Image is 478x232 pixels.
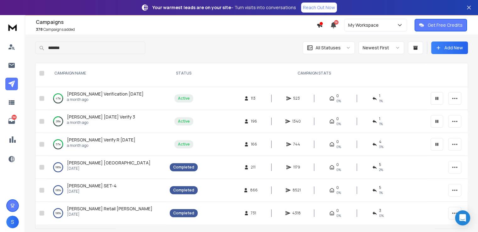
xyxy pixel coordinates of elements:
[293,188,301,193] span: 8521
[336,98,341,103] span: 0%
[67,91,144,97] a: [PERSON_NAME] Verification [DATE]
[336,144,341,149] span: 0%
[6,216,19,228] button: S
[47,133,166,156] td: 57%[PERSON_NAME] Verify R [DATE]a month ago
[173,165,194,170] div: Completed
[379,144,383,149] span: 3 %
[47,156,166,179] td: 100%[PERSON_NAME] [GEOGRAPHIC_DATA][DATE]
[251,165,257,170] span: 211
[293,142,300,147] span: 744
[152,4,296,11] p: – Turn visits into conversations
[47,87,166,110] td: 47%[PERSON_NAME] Verification [DATE]a month ago
[178,96,190,101] div: Active
[173,188,194,193] div: Completed
[47,179,166,202] td: 100%[PERSON_NAME] SET-4[DATE]
[334,20,338,25] span: 50
[56,141,61,147] p: 57 %
[292,211,301,216] span: 4318
[379,190,383,195] span: 1 %
[36,27,316,32] p: Campaigns added
[36,18,316,26] h1: Campaigns
[12,115,17,120] p: 396
[152,4,231,10] strong: Your warmest leads are on your site
[55,210,61,216] p: 100 %
[6,21,19,33] img: logo
[56,95,61,102] p: 47 %
[431,41,468,54] button: Add New
[336,162,339,167] span: 0
[67,183,117,189] a: [PERSON_NAME] SET-4
[359,41,404,54] button: Newest First
[348,22,381,28] p: My Workspace
[67,189,117,194] p: [DATE]
[415,19,467,31] button: Get Free Credits
[336,121,341,126] span: 0%
[379,93,380,98] span: 1
[379,116,380,121] span: 1
[379,98,383,103] span: 1 %
[336,116,339,121] span: 0
[336,213,341,218] span: 0%
[55,164,61,170] p: 100 %
[303,4,335,11] p: Reach Out Now
[379,208,381,213] span: 3
[293,96,300,101] span: 523
[5,115,18,127] a: 396
[379,185,381,190] span: 5
[251,211,257,216] span: 731
[67,120,135,125] p: a month ago
[336,93,339,98] span: 0
[173,211,194,216] div: Completed
[67,166,151,171] p: [DATE]
[292,119,301,124] span: 1340
[336,190,341,195] span: 0%
[336,185,339,190] span: 0
[55,187,61,193] p: 100 %
[67,137,135,143] a: [PERSON_NAME] Verify R [DATE]
[47,63,166,84] th: CAMPAIGN NAME
[36,27,43,32] span: 378
[379,167,383,172] span: 2 %
[301,3,337,13] a: Reach Out Now
[166,63,201,84] th: STATUS
[67,212,152,217] p: [DATE]
[379,139,382,144] span: 4
[379,162,381,167] span: 5
[67,143,135,148] p: a month ago
[178,119,190,124] div: Active
[47,110,166,133] td: 29%[PERSON_NAME] [DATE] Verify 3a month ago
[336,208,339,213] span: 0
[178,142,190,147] div: Active
[336,139,339,144] span: 0
[67,114,135,120] a: [PERSON_NAME] [DATE] Verify 3
[201,63,427,84] th: CAMPAIGN STATS
[67,206,152,212] a: [PERSON_NAME] Retail [PERSON_NAME]
[47,202,166,225] td: 100%[PERSON_NAME] Retail [PERSON_NAME][DATE]
[379,121,383,126] span: 1 %
[67,160,151,166] a: [PERSON_NAME] [GEOGRAPHIC_DATA]
[293,165,300,170] span: 1179
[56,118,61,124] p: 29 %
[251,96,257,101] span: 113
[336,167,341,172] span: 0%
[251,142,257,147] span: 166
[428,22,463,28] p: Get Free Credits
[67,97,144,102] p: a month ago
[250,188,258,193] span: 866
[251,119,257,124] span: 196
[379,213,384,218] span: 0 %
[316,45,341,51] p: All Statuses
[455,210,470,225] div: Open Intercom Messenger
